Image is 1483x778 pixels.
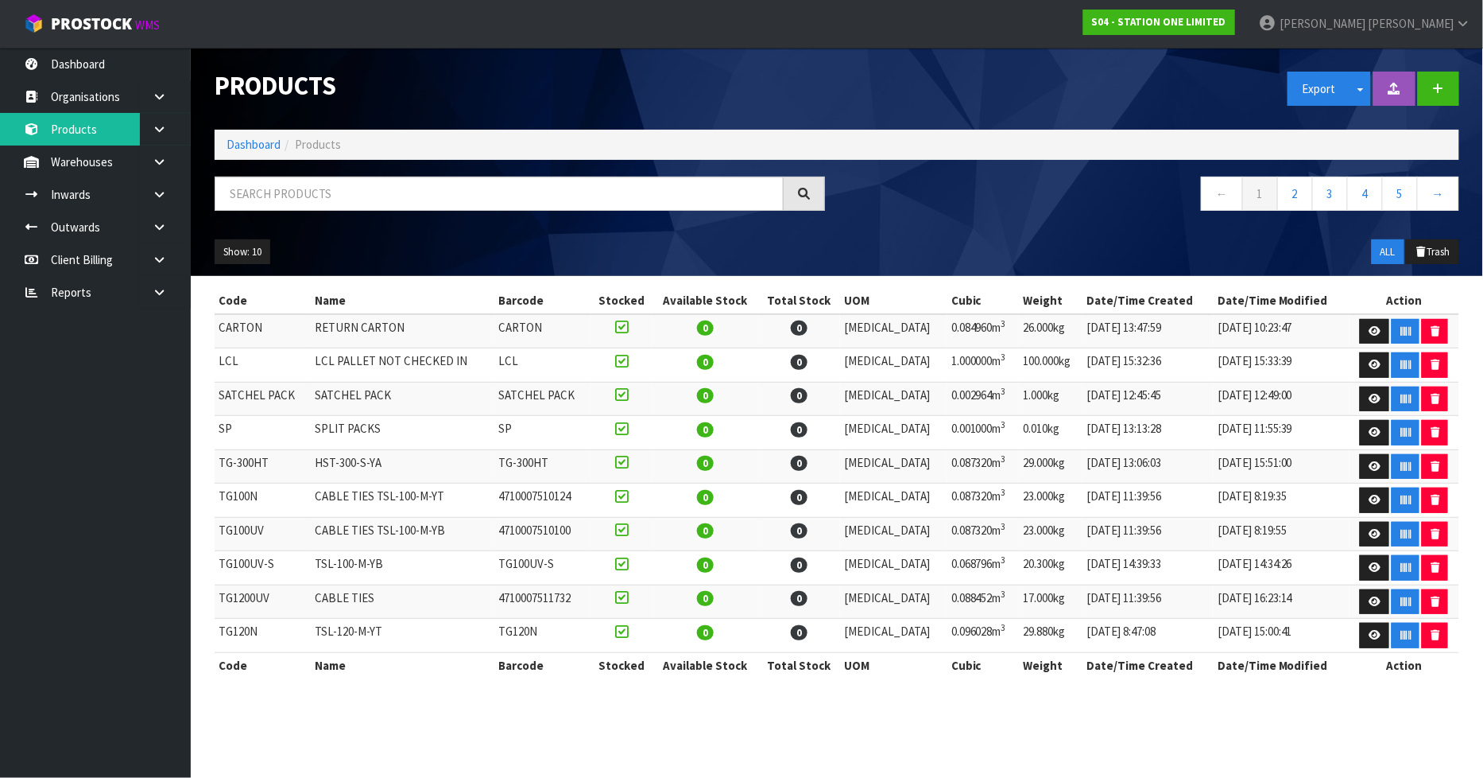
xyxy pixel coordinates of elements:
[947,382,1019,416] td: 0.002964m
[311,619,494,653] td: TSL-120-M-YT
[791,355,807,370] span: 0
[494,416,590,450] td: SP
[215,517,311,551] td: TG100UV
[840,619,947,653] td: [MEDICAL_DATA]
[1214,619,1349,653] td: [DATE] 15:00:41
[215,619,311,653] td: TG120N
[1082,449,1214,484] td: [DATE] 13:06:03
[1082,288,1214,313] th: Date/Time Created
[494,348,590,383] td: LCL
[295,137,341,152] span: Products
[215,382,311,416] td: SATCHEL PACK
[1082,517,1214,551] td: [DATE] 11:39:56
[1406,239,1459,265] button: Trash
[697,558,714,573] span: 0
[1082,551,1214,585] td: [DATE] 14:39:33
[1019,416,1082,450] td: 0.010kg
[697,456,714,471] span: 0
[215,288,311,313] th: Code
[840,288,947,313] th: UOM
[215,449,311,484] td: TG-300HT
[1287,72,1351,106] button: Export
[791,422,807,438] span: 0
[947,517,1019,551] td: 0.087320m
[1082,619,1214,653] td: [DATE] 8:47:08
[215,72,825,100] h1: Products
[1001,453,1006,465] sup: 3
[51,14,132,34] span: ProStock
[215,239,270,265] button: Show: 10
[947,416,1019,450] td: 0.001000m
[791,321,807,336] span: 0
[1019,652,1082,678] th: Weight
[1312,177,1348,211] a: 3
[1019,551,1082,585] td: 20.300kg
[1001,352,1006,363] sup: 3
[311,314,494,348] td: RETURN CARTON
[947,652,1019,678] th: Cubic
[840,348,947,383] td: [MEDICAL_DATA]
[494,652,590,678] th: Barcode
[840,382,947,416] td: [MEDICAL_DATA]
[1242,177,1278,211] a: 1
[697,625,714,640] span: 0
[494,382,590,416] td: SATCHEL PACK
[791,558,807,573] span: 0
[1082,348,1214,383] td: [DATE] 15:32:36
[215,585,311,619] td: TG1200UV
[652,652,758,678] th: Available Stock
[791,625,807,640] span: 0
[791,490,807,505] span: 0
[1214,314,1349,348] td: [DATE] 10:23:47
[311,382,494,416] td: SATCHEL PACK
[311,551,494,585] td: TSL-100-M-YB
[1214,348,1349,383] td: [DATE] 15:33:39
[215,348,311,383] td: LCL
[1082,585,1214,619] td: [DATE] 11:39:56
[227,137,281,152] a: Dashboard
[1019,288,1082,313] th: Weight
[697,321,714,336] span: 0
[947,619,1019,653] td: 0.096028m
[1019,314,1082,348] td: 26.000kg
[1019,619,1082,653] td: 29.880kg
[840,585,947,619] td: [MEDICAL_DATA]
[1019,585,1082,619] td: 17.000kg
[1214,585,1349,619] td: [DATE] 16:23:14
[1368,16,1454,31] span: [PERSON_NAME]
[697,422,714,438] span: 0
[1214,288,1349,313] th: Date/Time Modified
[1001,318,1006,329] sup: 3
[849,177,1459,216] nav: Page navigation
[652,288,758,313] th: Available Stock
[840,652,947,678] th: UOM
[1277,177,1313,211] a: 2
[758,288,840,313] th: Total Stock
[791,591,807,606] span: 0
[1382,177,1418,211] a: 5
[1082,314,1214,348] td: [DATE] 13:47:59
[840,484,947,518] td: [MEDICAL_DATA]
[311,517,494,551] td: CABLE TIES TSL-100-M-YB
[311,585,494,619] td: CABLE TIES
[1001,554,1006,566] sup: 3
[758,652,840,678] th: Total Stock
[1372,239,1404,265] button: ALL
[791,388,807,403] span: 0
[311,449,494,484] td: HST-300-S-YA
[24,14,44,33] img: cube-alt.png
[311,484,494,518] td: CABLE TIES TSL-100-M-YT
[947,585,1019,619] td: 0.088452m
[697,355,714,370] span: 0
[1082,416,1214,450] td: [DATE] 13:13:28
[1019,382,1082,416] td: 1.000kg
[215,416,311,450] td: SP
[494,517,590,551] td: 4710007510100
[840,416,947,450] td: [MEDICAL_DATA]
[215,484,311,518] td: TG100N
[494,484,590,518] td: 4710007510124
[1214,484,1349,518] td: [DATE] 8:19:35
[1349,652,1459,678] th: Action
[1019,348,1082,383] td: 100.000kg
[947,288,1019,313] th: Cubic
